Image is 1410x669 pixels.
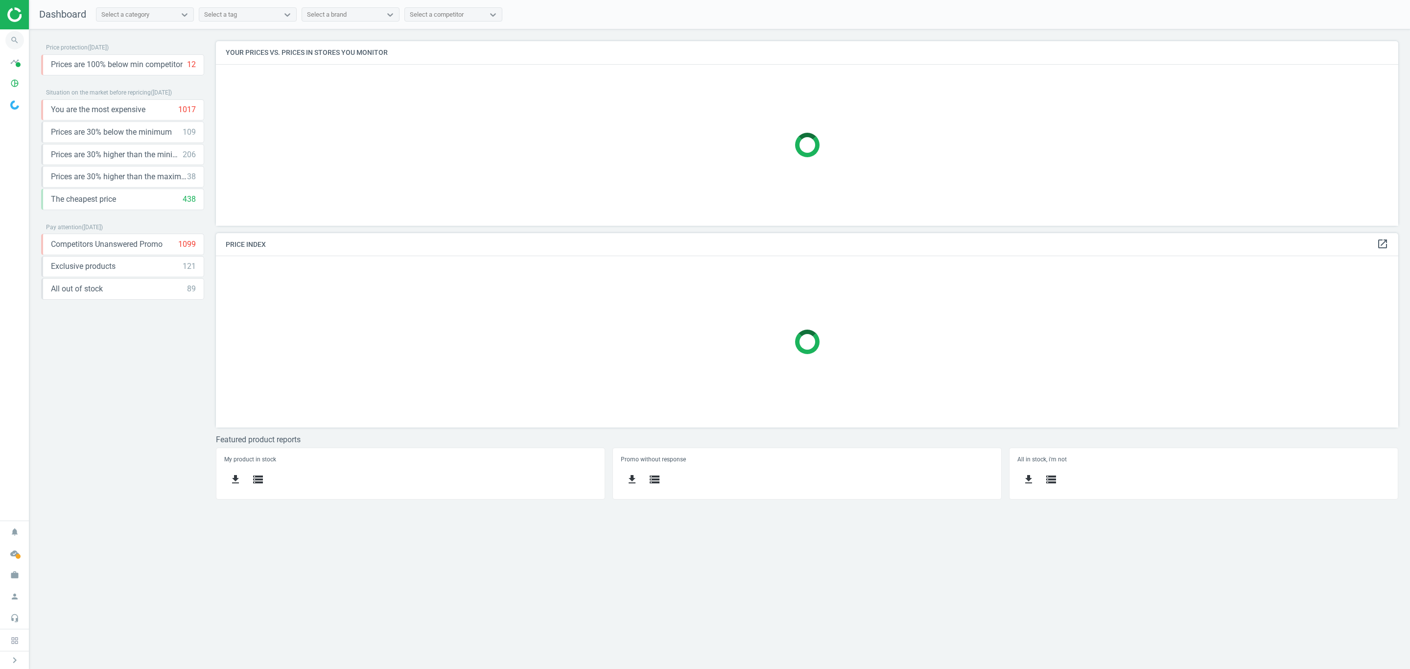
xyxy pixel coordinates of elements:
[46,89,151,96] span: Situation on the market before repricing
[1377,238,1388,250] i: open_in_new
[51,171,187,182] span: Prices are 30% higher than the maximal
[51,59,183,70] span: Prices are 100% below min competitor
[1023,474,1034,485] i: get_app
[5,566,24,584] i: work
[51,127,172,138] span: Prices are 30% below the minimum
[626,474,638,485] i: get_app
[51,104,145,115] span: You are the most expensive
[187,171,196,182] div: 38
[5,609,24,627] i: headset_mic
[1017,456,1390,463] h5: All in stock, i'm not
[5,52,24,71] i: timeline
[7,7,77,22] img: ajHJNr6hYgQAAAAASUVORK5CYII=
[1045,474,1057,485] i: storage
[643,468,666,491] button: storage
[224,468,247,491] button: get_app
[51,194,116,205] span: The cheapest price
[46,224,82,231] span: Pay attention
[9,654,21,666] i: chevron_right
[183,149,196,160] div: 206
[247,468,269,491] button: storage
[410,10,464,19] div: Select a competitor
[183,194,196,205] div: 438
[178,239,196,250] div: 1099
[46,44,88,51] span: Price protection
[178,104,196,115] div: 1017
[5,523,24,541] i: notifications
[216,41,1398,64] h4: Your prices vs. prices in stores you monitor
[2,654,27,667] button: chevron_right
[88,44,109,51] span: ( [DATE] )
[51,284,103,294] span: All out of stock
[5,587,24,606] i: person
[51,261,116,272] span: Exclusive products
[101,10,149,19] div: Select a category
[204,10,237,19] div: Select a tag
[51,149,183,160] span: Prices are 30% higher than the minimum
[10,100,19,110] img: wGWNvw8QSZomAAAAABJRU5ErkJggg==
[39,8,86,20] span: Dashboard
[224,456,597,463] h5: My product in stock
[151,89,172,96] span: ( [DATE] )
[621,456,993,463] h5: Promo without response
[216,233,1398,256] h4: Price Index
[252,474,264,485] i: storage
[183,127,196,138] div: 109
[230,474,241,485] i: get_app
[1017,468,1040,491] button: get_app
[5,544,24,563] i: cloud_done
[183,261,196,272] div: 121
[187,59,196,70] div: 12
[187,284,196,294] div: 89
[51,239,163,250] span: Competitors Unanswered Promo
[307,10,347,19] div: Select a brand
[621,468,643,491] button: get_app
[1040,468,1062,491] button: storage
[5,74,24,93] i: pie_chart_outlined
[1377,238,1388,251] a: open_in_new
[649,474,660,485] i: storage
[216,435,1398,444] h3: Featured product reports
[82,224,103,231] span: ( [DATE] )
[5,31,24,49] i: search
